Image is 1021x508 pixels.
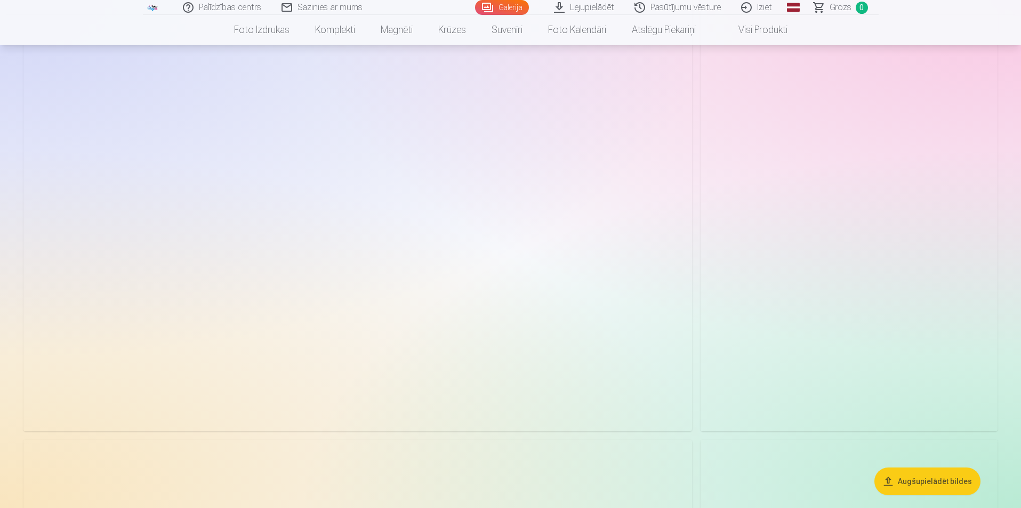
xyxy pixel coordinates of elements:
[709,15,800,45] a: Visi produkti
[856,2,868,14] span: 0
[874,467,980,495] button: Augšupielādēt bildes
[425,15,479,45] a: Krūzes
[302,15,368,45] a: Komplekti
[535,15,619,45] a: Foto kalendāri
[147,4,159,11] img: /fa1
[830,1,851,14] span: Grozs
[368,15,425,45] a: Magnēti
[221,15,302,45] a: Foto izdrukas
[479,15,535,45] a: Suvenīri
[619,15,709,45] a: Atslēgu piekariņi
